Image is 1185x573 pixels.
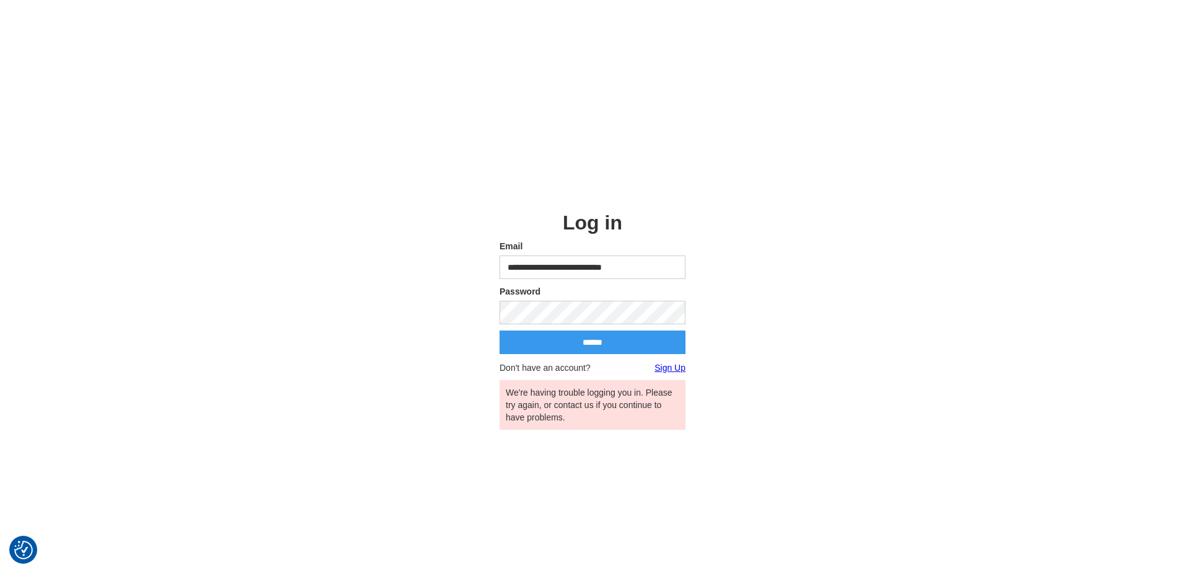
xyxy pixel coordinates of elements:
[500,240,685,252] label: Email
[500,362,591,374] span: Don't have an account?
[14,541,33,559] button: Consent Preferences
[654,362,685,374] a: Sign Up
[500,285,685,298] label: Password
[14,541,33,559] img: Revisit consent button
[506,386,679,424] div: We're having trouble logging you in. Please try again, or contact us if you continue to have prob...
[500,211,685,234] h2: Log in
